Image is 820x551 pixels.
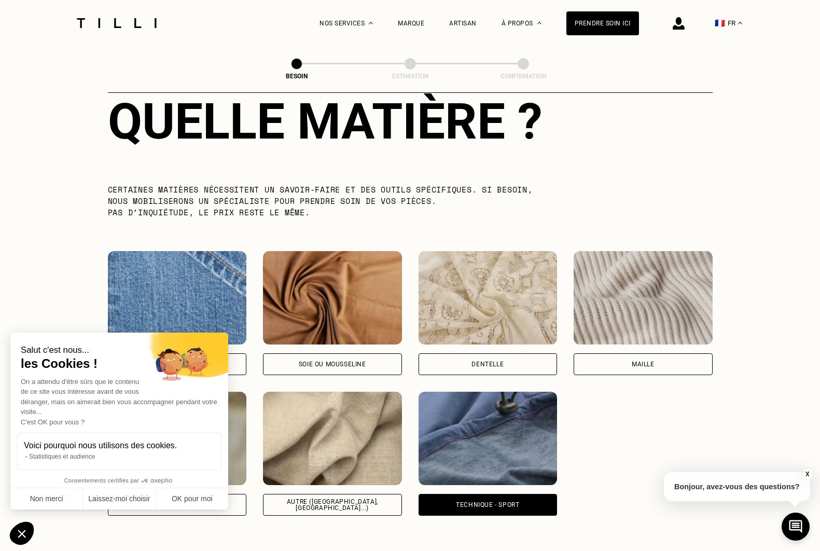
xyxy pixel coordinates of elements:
[358,73,462,80] div: Estimation
[272,499,393,511] div: Autre ([GEOGRAPHIC_DATA], [GEOGRAPHIC_DATA]...)
[419,392,558,485] img: Tilli retouche vos vêtements en Technique - Sport
[108,184,554,218] p: Certaines matières nécessitent un savoir-faire et des outils spécifiques. Si besoin, nous mobilis...
[245,73,349,80] div: Besoin
[108,92,713,150] div: Quelle matière ?
[108,251,247,345] img: Tilli retouche vos vêtements en Jeans
[715,18,725,28] span: 🇫🇷
[73,18,160,28] img: Logo du service de couturière Tilli
[263,251,402,345] img: Tilli retouche vos vêtements en Soie ou mousseline
[664,472,810,501] p: Bonjour, avez-vous des questions?
[574,251,713,345] img: Tilli retouche vos vêtements en Maille
[369,22,373,24] img: Menu déroulant
[566,11,639,35] a: Prendre soin ici
[263,392,402,485] img: Tilli retouche vos vêtements en Autre (coton, jersey...)
[673,17,685,30] img: icône connexion
[456,502,519,508] div: Technique - Sport
[419,251,558,345] img: Tilli retouche vos vêtements en Dentelle
[299,361,366,367] div: Soie ou mousseline
[738,22,742,24] img: menu déroulant
[398,20,424,27] a: Marque
[471,73,575,80] div: Confirmation
[471,361,504,367] div: Dentelle
[537,22,541,24] img: Menu déroulant à propos
[632,361,655,367] div: Maille
[802,469,812,480] button: X
[449,20,477,27] a: Artisan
